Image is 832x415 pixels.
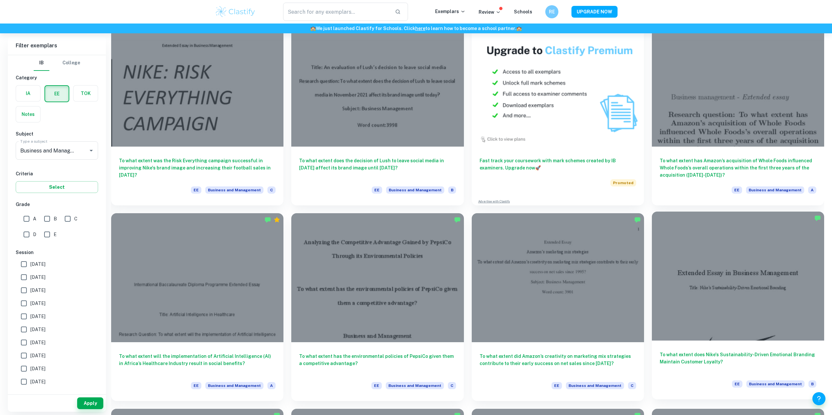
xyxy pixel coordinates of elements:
[30,261,45,268] span: [DATE]
[30,274,45,281] span: [DATE]
[16,249,98,256] h6: Session
[454,216,461,223] img: Marked
[634,216,641,223] img: Marked
[30,287,45,294] span: [DATE]
[652,213,824,401] a: To what extent does Nike's Sustainability-Driven Emotional Branding Maintain Customer Loyalty?EEB...
[205,382,263,389] span: Business and Management
[274,216,280,223] div: Premium
[191,382,201,389] span: EE
[34,55,49,71] button: IB
[479,8,501,16] p: Review
[566,382,624,389] span: Business and Management
[30,313,45,320] span: [DATE]
[16,170,98,177] h6: Criteria
[119,157,276,179] h6: To what extent was the Risk Everything campaign successful in improving Nike's brand image and in...
[386,382,444,389] span: Business and Management
[74,86,98,101] button: TOK
[610,179,636,186] span: Promoted
[291,213,464,401] a: To what extent has the environmental policies of PepsiCo given them a competitive advantage?EEBus...
[535,165,541,170] span: 🚀
[30,326,45,333] span: [DATE]
[386,186,444,194] span: Business and Management
[267,186,276,194] span: C
[545,5,558,18] button: RE
[30,391,42,398] span: Other
[448,186,456,194] span: B
[16,74,98,81] h6: Category
[371,382,382,389] span: EE
[552,382,562,389] span: EE
[435,8,466,15] p: Exemplars
[119,353,276,374] h6: To what extent will the implementation of Artificial Intelligence (AI) in Africa’s Healthcare Ind...
[8,37,106,55] h6: Filter exemplars
[77,397,103,409] button: Apply
[808,186,816,194] span: A
[310,26,316,31] span: 🏫
[732,186,742,194] span: EE
[291,17,464,205] a: To what extent does the decision of Lush to leave social media in [DATE] affect its brand image u...
[1,25,831,32] h6: We just launched Clastify for Schools. Click to learn how to become a school partner.
[62,55,80,71] button: College
[812,392,825,405] button: Help and Feedback
[480,353,636,374] h6: To what extent did Amazon’s creativity on marketing mix strategies contribute to their early succ...
[478,199,510,204] a: Advertise with Clastify
[20,138,47,144] label: Type a subject
[33,231,36,238] span: D
[16,106,40,122] button: Notes
[16,130,98,137] h6: Subject
[516,26,522,31] span: 🏫
[652,17,824,205] a: To what extent has Amazon’s acquisition of Whole Foods influenced Whole Foods’s overall operation...
[267,382,276,389] span: A
[472,17,644,146] img: Thumbnail
[299,353,456,374] h6: To what extent has the environmental policies of PepsiCo given them a competitive advantage?
[448,382,456,389] span: C
[30,300,45,307] span: [DATE]
[111,213,283,401] a: To what extent will the implementation of Artificial Intelligence (AI) in Africa’s Healthcare Ind...
[732,380,742,388] span: EE
[472,213,644,401] a: To what extent did Amazon’s creativity on marketing mix strategies contribute to their early succ...
[299,157,456,179] h6: To what extent does the decision of Lush to leave social media in [DATE] affect its brand image u...
[54,215,57,222] span: B
[372,186,382,194] span: EE
[548,8,555,15] h6: RE
[808,380,816,388] span: B
[264,216,271,223] img: Marked
[30,352,45,359] span: [DATE]
[30,378,45,385] span: [DATE]
[514,9,532,14] a: Schools
[660,351,816,373] h6: To what extent does Nike's Sustainability-Driven Emotional Branding Maintain Customer Loyalty?
[571,6,618,18] button: UPGRADE NOW
[30,339,45,346] span: [DATE]
[415,26,425,31] a: here
[283,3,390,21] input: Search for any exemplars...
[16,86,40,101] button: IA
[215,5,256,18] img: Clastify logo
[16,201,98,208] h6: Grade
[660,157,816,179] h6: To what extent has Amazon’s acquisition of Whole Foods influenced Whole Foods’s overall operation...
[191,186,201,194] span: EE
[746,380,805,388] span: Business and Management
[74,215,77,222] span: C
[33,215,36,222] span: A
[205,186,263,194] span: Business and Management
[746,186,804,194] span: Business and Management
[54,231,57,238] span: E
[45,86,69,102] button: EE
[34,55,80,71] div: Filter type choice
[814,215,821,221] img: Marked
[480,157,636,171] h6: Fast track your coursework with mark schemes created by IB examiners. Upgrade now
[87,146,96,155] button: Open
[30,365,45,372] span: [DATE]
[628,382,636,389] span: C
[111,17,283,205] a: To what extent was the Risk Everything campaign successful in improving Nike's brand image and in...
[16,181,98,193] button: Select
